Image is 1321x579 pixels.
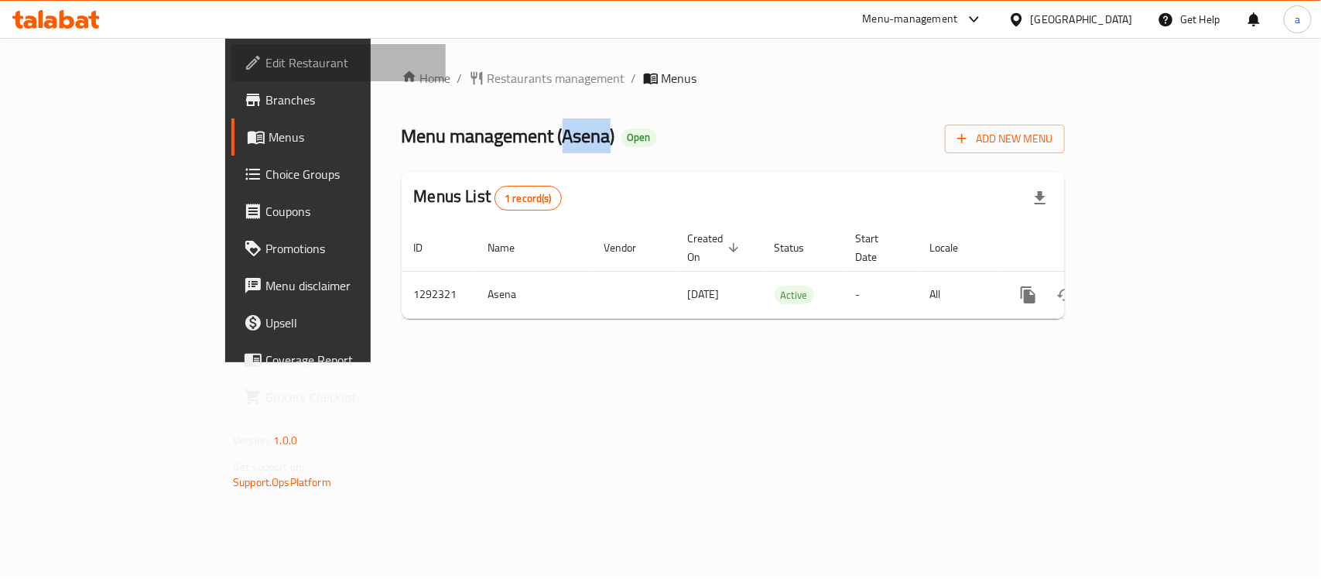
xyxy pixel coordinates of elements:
span: Add New Menu [957,129,1052,149]
td: All [918,271,998,318]
a: Menu disclaimer [231,267,446,304]
span: a [1295,11,1300,28]
span: Status [775,238,825,257]
span: Coupons [265,202,433,221]
div: [GEOGRAPHIC_DATA] [1031,11,1133,28]
span: Get support on: [233,457,304,477]
nav: breadcrumb [402,69,1065,87]
div: Total records count [495,186,562,211]
li: / [457,69,463,87]
table: enhanced table [402,224,1171,319]
span: Start Date [856,229,899,266]
span: Menu management ( Asena ) [402,118,615,153]
th: Actions [998,224,1171,272]
span: Name [488,238,536,257]
span: Upsell [265,313,433,332]
a: Coverage Report [231,341,446,379]
h2: Menus List [414,185,562,211]
span: 1.0.0 [273,430,297,451]
button: Change Status [1047,276,1084,313]
span: Coverage Report [265,351,433,369]
a: Upsell [231,304,446,341]
div: Open [621,128,657,147]
div: Menu-management [863,10,958,29]
button: more [1010,276,1047,313]
a: Coupons [231,193,446,230]
li: / [631,69,637,87]
td: - [844,271,918,318]
span: Created On [688,229,744,266]
span: Grocery Checklist [265,388,433,406]
a: Support.OpsPlatform [233,472,331,492]
span: Active [775,286,814,304]
div: Export file [1022,180,1059,217]
a: Edit Restaurant [231,44,446,81]
span: Branches [265,91,433,109]
span: Version: [233,430,271,451]
span: Choice Groups [265,165,433,183]
span: Open [621,131,657,144]
span: 1 record(s) [495,191,561,206]
td: Asena [476,271,592,318]
span: Restaurants management [488,69,625,87]
a: Grocery Checklist [231,379,446,416]
a: Menus [231,118,446,156]
button: Add New Menu [945,125,1065,153]
span: Menus [269,128,433,146]
a: Promotions [231,230,446,267]
span: Promotions [265,239,433,258]
span: Vendor [604,238,657,257]
span: Menu disclaimer [265,276,433,295]
span: ID [414,238,443,257]
a: Choice Groups [231,156,446,193]
span: Edit Restaurant [265,53,433,72]
a: Branches [231,81,446,118]
span: Menus [662,69,697,87]
span: Locale [930,238,979,257]
a: Restaurants management [469,69,625,87]
span: [DATE] [688,284,720,304]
